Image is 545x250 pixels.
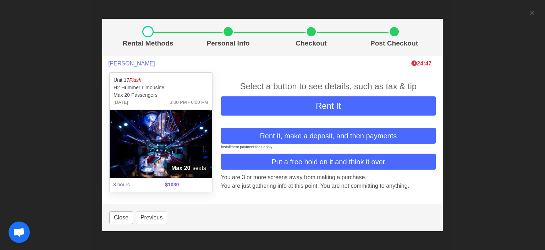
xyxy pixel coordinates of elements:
span: [DATE] [114,99,128,106]
button: Rent It [221,96,436,116]
p: You are just gathering info at this point. You are not committing to anything. [221,182,436,190]
p: Max 20 Passengers [114,91,208,99]
span: The clock is ticking ⁠— this timer shows how long we'll hold this limo during checkout. If time r... [411,60,431,67]
div: Select a button to see details, such as tax & tip [221,80,436,93]
a: Open chat [9,222,30,243]
p: Checkout [272,38,350,49]
b: 24:47 [411,60,431,67]
span: Rent It [316,101,341,111]
span: Rent it, make a deposit, and then payments [260,131,397,141]
p: H2 Hummer Limousine [114,84,208,91]
p: Unit 17 [114,76,208,84]
span: 3:00 PM - 6:00 PM [170,99,208,106]
img: 17%2002.jpg [110,110,212,178]
small: Installment payment fees apply [221,145,272,149]
button: Put a free hold on it and think it over [221,154,436,170]
p: Rental Methods [112,38,184,49]
p: Post Checkout [356,38,433,49]
span: Put a free hold on it and think it over [271,156,385,167]
span: [PERSON_NAME] [108,60,155,67]
button: Rent it, make a deposit, and then payments [221,128,436,144]
em: Flash [129,77,141,83]
p: You are 3 or more screens away from making a purchase. [221,173,436,182]
button: Previous [136,211,167,224]
strong: Max 20 [171,164,190,172]
span: 3 hours [109,177,161,193]
span: seats [167,163,210,174]
button: Close [109,211,133,224]
p: Personal Info [189,38,267,49]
